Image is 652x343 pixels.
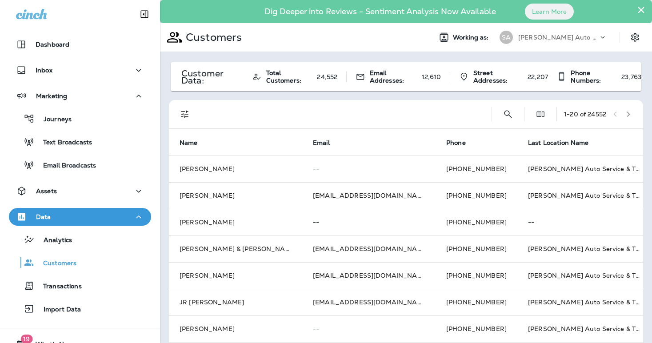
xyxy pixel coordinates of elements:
button: Import Data [9,299,151,318]
p: Inbox [36,67,52,74]
p: Email Broadcasts [34,162,96,170]
p: Marketing [36,92,67,100]
button: Text Broadcasts [9,132,151,151]
td: [PERSON_NAME] [169,209,302,235]
button: Marketing [9,87,151,105]
button: Analytics [9,230,151,249]
p: -- [313,325,425,332]
td: [EMAIL_ADDRESS][DOMAIN_NAME] [302,289,436,315]
td: [EMAIL_ADDRESS][DOMAIN_NAME] [302,235,436,262]
button: Journeys [9,109,151,128]
button: Collapse Sidebar [132,5,157,23]
button: Assets [9,182,151,200]
p: Customer Data: [181,70,243,84]
p: Dig Deeper into Reviews - Sentiment Analysis Now Available [239,10,522,13]
td: [PHONE_NUMBER] [436,182,517,209]
span: Working as: [453,34,491,41]
p: -- [313,219,425,226]
button: Inbox [9,61,151,79]
button: Edit Fields [532,105,549,123]
td: [PHONE_NUMBER] [436,209,517,235]
td: [PERSON_NAME] [169,262,302,289]
p: Analytics [35,236,72,245]
p: Text Broadcasts [34,139,92,147]
p: Data [36,213,51,220]
td: [EMAIL_ADDRESS][DOMAIN_NAME] [302,262,436,289]
span: Last Location Name [528,139,600,147]
td: [PHONE_NUMBER] [436,315,517,342]
p: 12,610 [422,73,441,80]
span: Email Addresses: [370,69,417,84]
td: [PERSON_NAME] [169,156,302,182]
span: Email [313,139,341,147]
span: Street Addresses: [473,69,523,84]
button: Close [637,3,645,17]
button: Learn More [525,4,574,20]
td: [PHONE_NUMBER] [436,235,517,262]
div: 1 - 20 of 24552 [564,111,606,118]
button: Dashboard [9,36,151,53]
p: Import Data [35,306,81,314]
td: [PHONE_NUMBER] [436,289,517,315]
span: Phone [446,139,477,147]
span: Phone Numbers: [571,69,617,84]
button: Customers [9,253,151,272]
button: Settings [627,29,643,45]
p: 23,763 [621,73,641,80]
button: Email Broadcasts [9,156,151,174]
td: [PERSON_NAME] [169,315,302,342]
div: SA [500,31,513,44]
td: JR [PERSON_NAME] [169,289,302,315]
td: [EMAIL_ADDRESS][DOMAIN_NAME] [302,182,436,209]
p: Dashboard [36,41,69,48]
p: 22,207 [528,73,548,80]
td: [PERSON_NAME] [169,182,302,209]
p: Journeys [35,116,72,124]
span: Name [180,139,198,147]
p: -- [313,165,425,172]
span: Phone [446,139,466,147]
p: [PERSON_NAME] Auto Service & Tire Pros [518,34,598,41]
p: Customers [34,259,76,268]
span: Last Location Name [528,139,589,147]
p: -- [528,219,640,226]
button: Filters [176,105,194,123]
td: [PHONE_NUMBER] [436,156,517,182]
button: Transactions [9,276,151,295]
span: Name [180,139,209,147]
p: Transactions [34,283,82,291]
button: Search Customers [499,105,517,123]
p: Assets [36,187,57,195]
td: [PHONE_NUMBER] [436,262,517,289]
button: Data [9,208,151,226]
span: Email [313,139,330,147]
p: Customers [182,31,242,44]
span: Total Customers: [266,69,313,84]
td: [PERSON_NAME] & [PERSON_NAME] [169,235,302,262]
p: 24,552 [317,73,337,80]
